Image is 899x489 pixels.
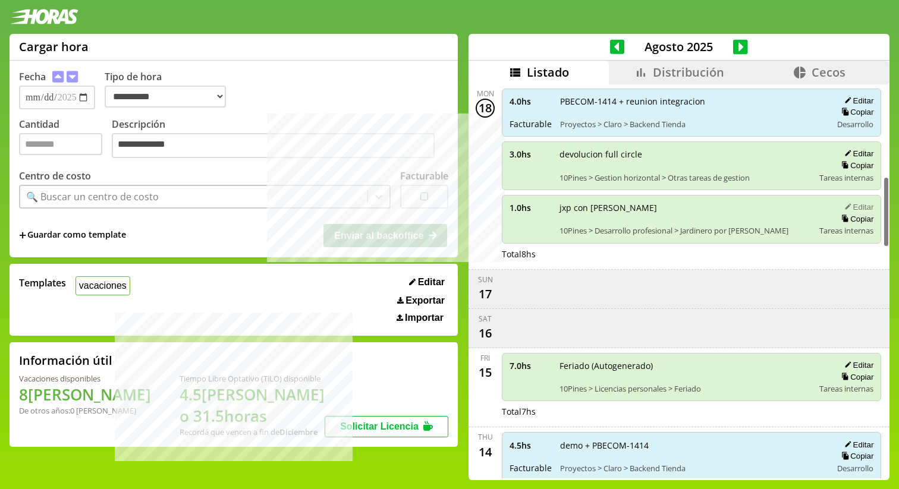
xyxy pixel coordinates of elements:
button: Solicitar Licencia [325,416,448,437]
label: Facturable [400,169,448,182]
span: Editar [418,277,445,288]
div: 15 [476,363,495,382]
span: Tareas internas [819,225,873,236]
span: 3.0 hs [510,149,551,160]
span: Listado [527,64,569,80]
label: Cantidad [19,118,112,161]
span: Proyectos > Claro > Backend Tienda [560,463,823,474]
span: Distribución [653,64,724,80]
img: logotipo [10,9,78,24]
div: Total 7 hs [502,406,881,417]
span: devolucion full circle [559,149,811,160]
span: Feriado (Autogenerado) [559,360,811,371]
input: Cantidad [19,133,102,155]
button: Exportar [394,295,448,307]
button: Editar [841,440,873,450]
span: 10Pines > Gestion horizontal > Otras tareas de gestion [559,172,811,183]
span: Facturable [510,462,552,474]
label: Fecha [19,70,46,83]
div: 17 [476,285,495,304]
b: Diciembre [279,427,318,437]
span: 4.5 hs [510,440,552,451]
label: Tipo de hora [105,70,235,109]
button: Editar [841,96,873,106]
span: Proyectos > Claro > Backend Tienda [560,119,823,130]
button: Copiar [838,372,873,382]
select: Tipo de hora [105,86,226,108]
span: Templates [19,276,66,289]
span: 4.0 hs [510,96,552,107]
div: scrollable content [469,84,889,478]
button: Copiar [838,451,873,461]
span: Desarrollo [837,463,873,474]
div: Vacaciones disponibles [19,373,151,384]
span: Tareas internas [819,383,873,394]
span: Tareas internas [819,172,873,183]
div: Mon [477,89,494,99]
div: Sat [479,314,492,324]
div: Recordá que vencen a fin de [180,427,325,437]
span: Exportar [406,295,445,306]
div: Sun [478,275,493,285]
button: vacaciones [76,276,130,295]
span: Desarrollo [837,119,873,130]
div: 🔍 Buscar un centro de costo [26,190,159,203]
div: De otros años: 0 [PERSON_NAME] [19,405,151,416]
span: 10Pines > Desarrollo profesional > Jardinero por [PERSON_NAME] [559,225,811,236]
button: Editar [841,149,873,159]
button: Editar [841,360,873,370]
span: Importar [405,313,444,323]
label: Descripción [112,118,448,161]
span: Cecos [812,64,845,80]
h2: Información útil [19,352,112,368]
span: 10Pines > Licencias personales > Feriado [559,383,811,394]
button: Copiar [838,160,873,171]
button: Copiar [838,214,873,224]
div: Total 8 hs [502,248,881,260]
h1: 8 [PERSON_NAME] [19,384,151,405]
div: Fri [480,353,490,363]
div: Thu [478,432,493,442]
span: Solicitar Licencia [340,421,419,431]
span: + [19,229,26,242]
h1: Cargar hora [19,39,89,55]
label: Centro de costo [19,169,91,182]
button: Copiar [838,107,873,117]
span: 7.0 hs [510,360,551,371]
span: Facturable [510,118,552,130]
button: Editar [406,276,448,288]
span: jxp con [PERSON_NAME] [559,202,811,213]
span: +Guardar como template [19,229,126,242]
div: 18 [476,99,495,118]
span: PBECOM-1414 + reunion integracion [560,96,823,107]
span: Agosto 2025 [624,39,733,55]
span: 1.0 hs [510,202,551,213]
div: 14 [476,442,495,461]
div: 16 [476,324,495,343]
button: Editar [841,202,873,212]
textarea: Descripción [112,133,435,158]
span: demo + PBECOM-1414 [560,440,823,451]
h1: 4.5 [PERSON_NAME] o 31.5 horas [180,384,325,427]
div: Tiempo Libre Optativo (TiLO) disponible [180,373,325,384]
